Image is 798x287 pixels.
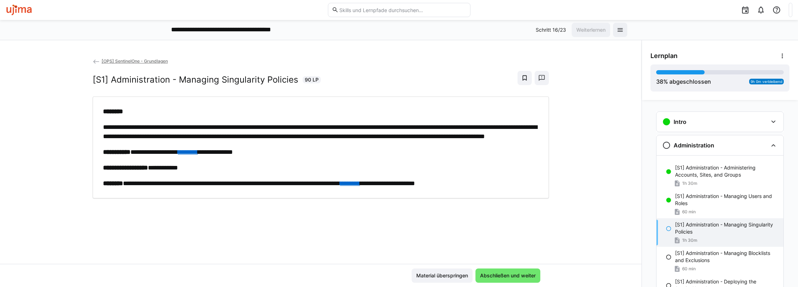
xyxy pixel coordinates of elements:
span: 9h 0m verbleibend [751,79,782,84]
h2: [S1] Administration - Managing Singularity Policies [93,74,298,85]
p: [S1] Administration - Managing Singularity Policies [675,221,778,235]
span: 1h 30m [682,181,697,186]
div: % abgeschlossen [656,77,711,86]
a: [OPS] SentinelOne - Grundlagen [93,58,168,64]
h3: Administration [674,142,714,149]
span: 60 min [682,209,696,215]
button: Weiterlernen [572,23,610,37]
span: 90 LP [305,76,319,83]
span: 1h 30m [682,238,697,243]
span: 60 min [682,266,696,272]
p: [S1] Administration - Managing Blocklists and Exclusions [675,250,778,264]
h3: Intro [674,118,686,125]
span: Lernplan [650,52,678,60]
p: [S1] Administration - Administering Accounts, Sites, and Groups [675,164,778,178]
span: Abschließen und weiter [479,272,537,279]
span: [OPS] SentinelOne - Grundlagen [102,58,168,64]
p: Schritt 16/23 [536,26,566,33]
button: Abschließen und weiter [475,268,540,283]
button: Material überspringen [412,268,473,283]
span: Material überspringen [415,272,469,279]
span: 38 [656,78,663,85]
input: Skills und Lernpfade durchsuchen… [339,7,466,13]
p: [S1] Administration - Managing Users and Roles [675,193,778,207]
span: Weiterlernen [575,26,607,33]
